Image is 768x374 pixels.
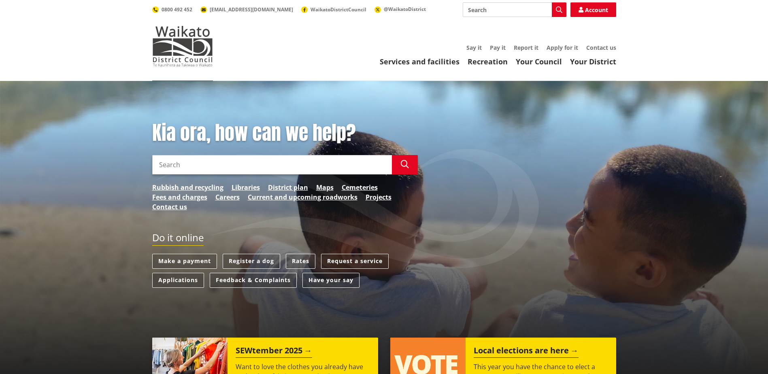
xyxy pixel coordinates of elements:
[236,346,312,358] h2: SEWtember 2025
[570,2,616,17] a: Account
[286,254,315,269] a: Rates
[570,57,616,66] a: Your District
[516,57,562,66] a: Your Council
[302,273,360,288] a: Have your say
[301,6,366,13] a: WaikatoDistrictCouncil
[514,44,538,51] a: Report it
[342,183,378,192] a: Cemeteries
[223,254,280,269] a: Register a dog
[384,6,426,13] span: @WaikatoDistrict
[152,183,223,192] a: Rubbish and recycling
[162,6,192,13] span: 0800 492 452
[152,6,192,13] a: 0800 492 452
[232,183,260,192] a: Libraries
[152,273,204,288] a: Applications
[380,57,460,66] a: Services and facilities
[366,192,391,202] a: Projects
[463,2,566,17] input: Search input
[200,6,293,13] a: [EMAIL_ADDRESS][DOMAIN_NAME]
[152,26,213,66] img: Waikato District Council - Te Kaunihera aa Takiwaa o Waikato
[152,202,187,212] a: Contact us
[152,192,207,202] a: Fees and charges
[210,273,297,288] a: Feedback & Complaints
[152,232,204,246] h2: Do it online
[210,6,293,13] span: [EMAIL_ADDRESS][DOMAIN_NAME]
[321,254,389,269] a: Request a service
[215,192,240,202] a: Careers
[374,6,426,13] a: @WaikatoDistrict
[152,254,217,269] a: Make a payment
[152,155,392,174] input: Search input
[490,44,506,51] a: Pay it
[316,183,334,192] a: Maps
[547,44,578,51] a: Apply for it
[248,192,357,202] a: Current and upcoming roadworks
[311,6,366,13] span: WaikatoDistrictCouncil
[152,121,418,145] h1: Kia ora, how can we help?
[474,346,579,358] h2: Local elections are here
[466,44,482,51] a: Say it
[586,44,616,51] a: Contact us
[268,183,308,192] a: District plan
[468,57,508,66] a: Recreation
